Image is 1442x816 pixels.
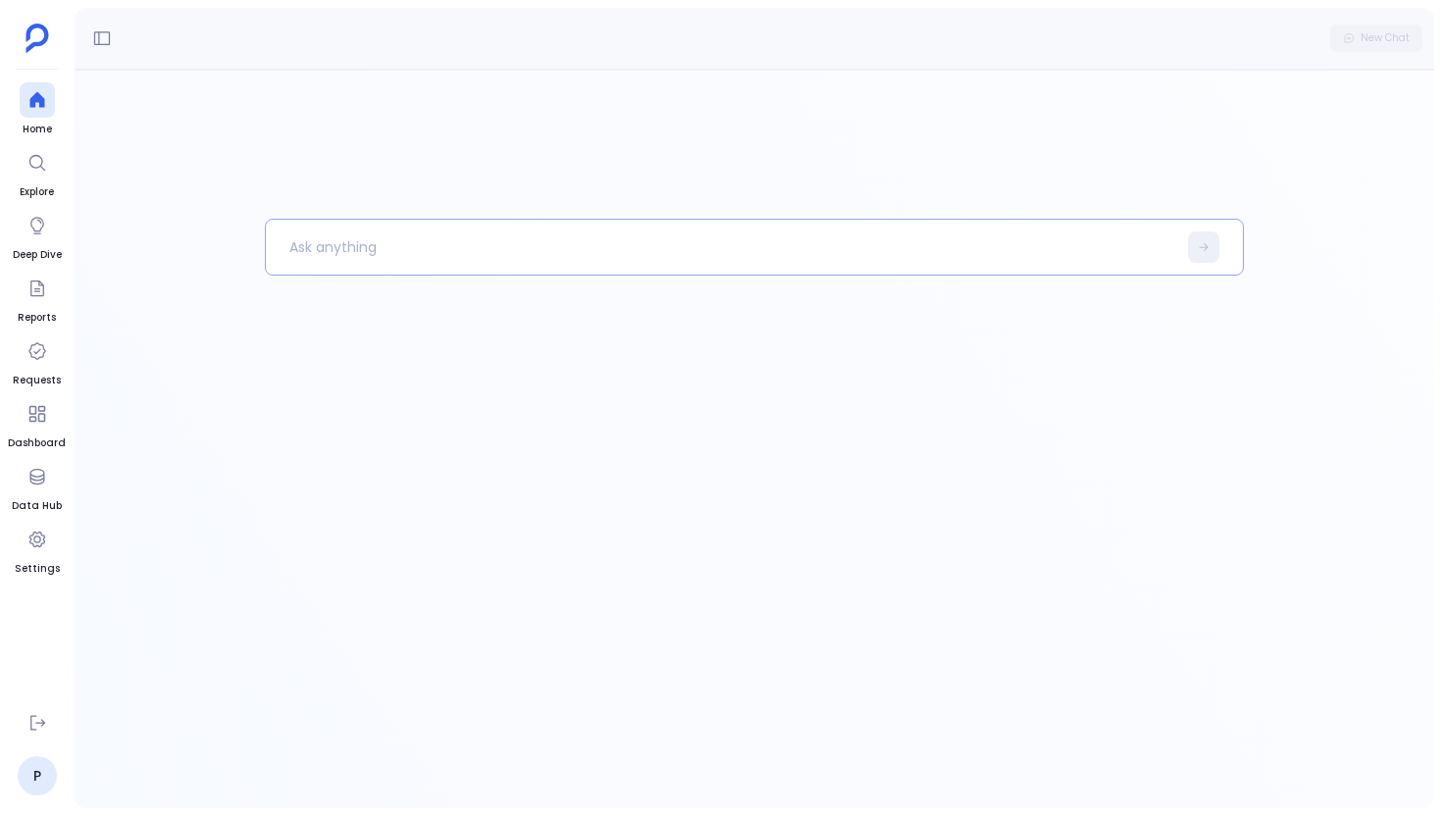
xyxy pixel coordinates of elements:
[13,247,62,263] span: Deep Dive
[15,561,60,577] span: Settings
[8,435,66,451] span: Dashboard
[20,145,55,200] a: Explore
[18,310,56,326] span: Reports
[20,82,55,137] a: Home
[18,756,57,795] a: P
[8,396,66,451] a: Dashboard
[20,122,55,137] span: Home
[13,373,61,388] span: Requests
[13,333,61,388] a: Requests
[18,271,56,326] a: Reports
[26,24,49,53] img: petavue logo
[12,459,62,514] a: Data Hub
[15,522,60,577] a: Settings
[20,184,55,200] span: Explore
[13,208,62,263] a: Deep Dive
[12,498,62,514] span: Data Hub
